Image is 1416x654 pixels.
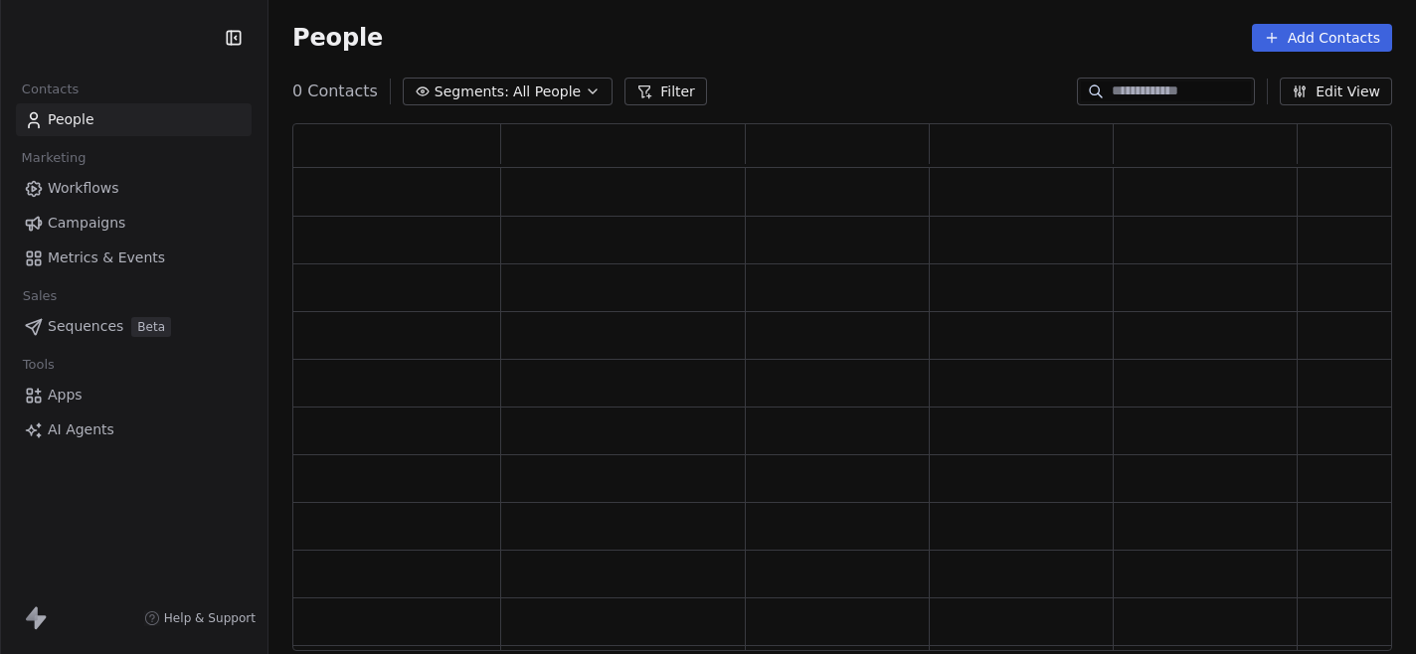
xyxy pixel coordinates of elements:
span: People [48,109,94,130]
a: SequencesBeta [16,310,252,343]
span: Marketing [13,143,94,173]
span: 0 Contacts [292,80,378,103]
a: Help & Support [144,610,256,626]
a: People [16,103,252,136]
button: Filter [624,78,707,105]
button: Edit View [1280,78,1392,105]
span: Tools [14,350,63,380]
span: Sequences [48,316,123,337]
span: Apps [48,385,83,406]
span: Sales [14,281,66,311]
span: Campaigns [48,213,125,234]
span: People [292,23,383,53]
a: Apps [16,379,252,411]
a: Metrics & Events [16,242,252,274]
button: Add Contacts [1252,24,1392,52]
span: Metrics & Events [48,247,165,268]
a: Campaigns [16,207,252,240]
a: AI Agents [16,413,252,446]
span: Help & Support [164,610,256,626]
span: Beta [131,317,171,337]
a: Workflows [16,172,252,205]
span: Workflows [48,178,119,199]
span: Contacts [13,75,88,104]
span: Segments: [435,82,509,102]
span: All People [513,82,581,102]
span: AI Agents [48,419,114,440]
